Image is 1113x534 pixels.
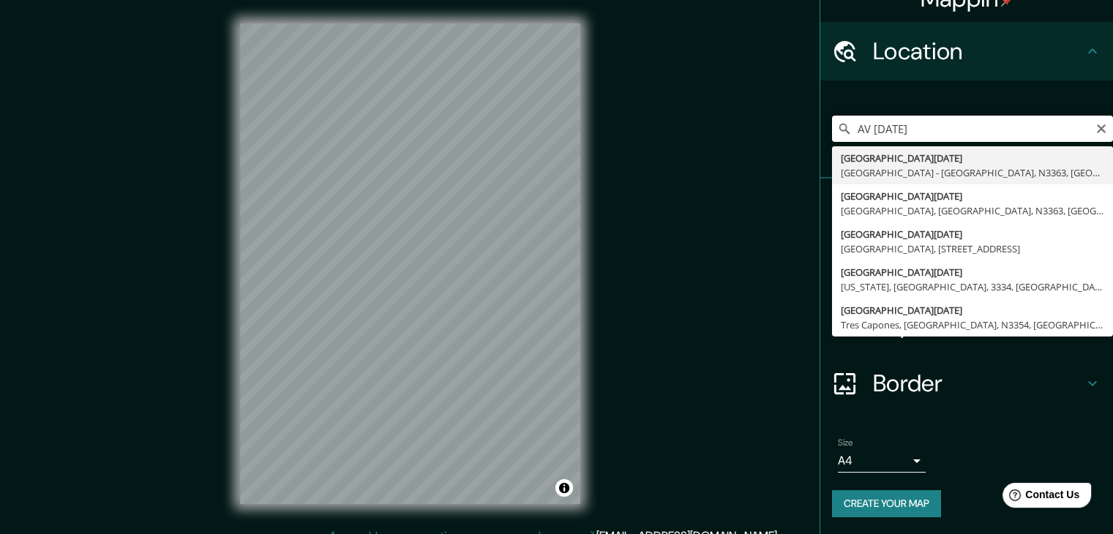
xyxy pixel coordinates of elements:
h4: Border [873,369,1084,398]
input: Pick your city or area [832,116,1113,142]
h4: Layout [873,310,1084,339]
div: [GEOGRAPHIC_DATA][DATE] [841,151,1104,165]
div: [GEOGRAPHIC_DATA][DATE] [841,303,1104,317]
div: [GEOGRAPHIC_DATA], [STREET_ADDRESS] [841,241,1104,256]
label: Size [838,437,853,449]
div: Location [820,22,1113,80]
div: Layout [820,296,1113,354]
div: [GEOGRAPHIC_DATA], [GEOGRAPHIC_DATA], N3363, [GEOGRAPHIC_DATA] [841,203,1104,218]
h4: Location [873,37,1084,66]
div: Style [820,237,1113,296]
button: Toggle attribution [555,479,573,497]
iframe: Help widget launcher [983,477,1097,518]
canvas: Map [240,23,580,504]
div: Pins [820,178,1113,237]
div: A4 [838,449,926,473]
div: [GEOGRAPHIC_DATA][DATE] [841,227,1104,241]
div: [GEOGRAPHIC_DATA] - [GEOGRAPHIC_DATA], N3363, [GEOGRAPHIC_DATA] [841,165,1104,180]
button: Create your map [832,490,941,517]
div: Tres Capones, [GEOGRAPHIC_DATA], N3354, [GEOGRAPHIC_DATA] [841,317,1104,332]
button: Clear [1095,121,1107,135]
div: Border [820,354,1113,413]
div: [GEOGRAPHIC_DATA][DATE] [841,265,1104,279]
div: [GEOGRAPHIC_DATA][DATE] [841,189,1104,203]
div: [US_STATE], [GEOGRAPHIC_DATA], 3334, [GEOGRAPHIC_DATA] [841,279,1104,294]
